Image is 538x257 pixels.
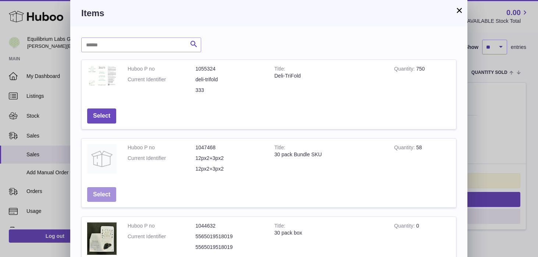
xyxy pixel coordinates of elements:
td: 750 [389,60,456,103]
dd: 5565019518019 [196,233,264,240]
dd: 1047468 [196,144,264,151]
button: Select [87,108,116,124]
dt: Current Identifier [128,76,196,83]
dd: deli-trifold [196,76,264,83]
strong: Title [274,144,285,152]
strong: Quantity [394,223,416,231]
dd: 1055324 [196,65,264,72]
strong: Title [274,223,285,231]
button: × [455,6,464,15]
div: 30 pack box [274,229,383,236]
div: Deli-TriFold [274,72,383,79]
dd: 12px2+3px2 [196,165,264,172]
dt: Huboo P no [128,65,196,72]
dt: Current Identifier [128,155,196,162]
dd: 1044632 [196,222,264,229]
img: 30 pack Bundle SKU [87,144,117,174]
dt: Current Identifier [128,233,196,240]
td: 58 [389,139,456,182]
dd: 5565019518019 [196,244,264,251]
div: 30 pack Bundle SKU [274,151,383,158]
img: Deli-TriFold [87,65,117,86]
strong: Quantity [394,66,416,74]
h3: Items [81,7,456,19]
dt: Huboo P no [128,144,196,151]
dt: Huboo P no [128,222,196,229]
button: Select [87,187,116,202]
strong: Quantity [394,144,416,152]
dd: 12px2+3px2 [196,155,264,162]
strong: Title [274,66,285,74]
dd: 333 [196,87,264,94]
img: 30 pack box [87,222,117,254]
